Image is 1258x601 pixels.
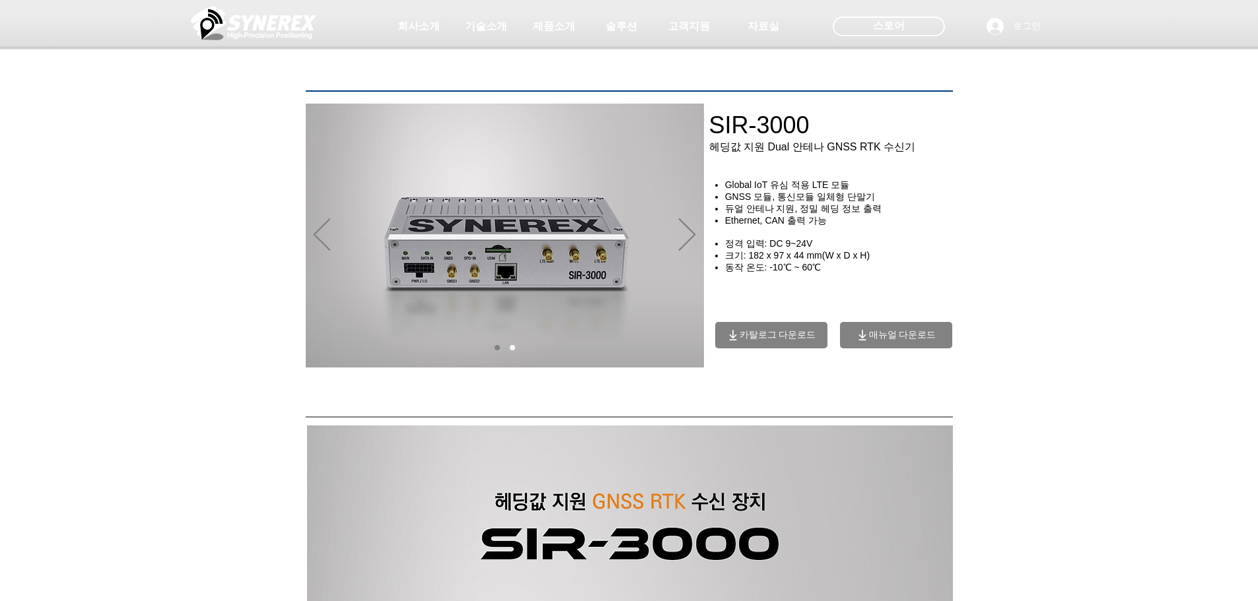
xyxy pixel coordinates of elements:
a: 자료실 [730,13,796,40]
a: 01 [495,345,500,350]
button: 카탈로그 다운로드 [715,322,827,348]
div: 슬라이드쇼 [306,104,704,367]
span: 카탈로그 다운로드 [740,329,816,341]
span: ​듀얼 안테나 지원, 정밀 헤딩 정보 출력 [725,203,882,214]
a: 기술소개 [453,13,519,40]
span: 스토어 [873,18,905,33]
button: 이전 [314,218,330,253]
span: ​크기: 182 x 97 x 44 mm(W x D x H) [725,250,870,261]
a: 솔루션 [588,13,654,40]
span: 회사소개 [398,20,440,34]
img: SIR3000_02.jpg [306,104,704,367]
button: 로그인 [977,14,1050,39]
span: 제품소개 [533,20,575,34]
span: 정격 입력: DC 9~24V [725,238,813,249]
span: Ethernet, CAN 출력 가능 [725,215,827,226]
span: 기술소개 [465,20,507,34]
button: 다음 [679,218,695,253]
span: 고객지원 [668,20,710,34]
span: 매뉴얼 다운로드 [869,329,936,341]
div: 스토어 [833,16,945,36]
a: 고객지원 [656,13,722,40]
span: 동작 온도: -10℃ ~ 60℃ [725,262,821,272]
a: 02 [510,345,515,350]
span: 솔루션 [606,20,637,34]
a: 회사소개 [386,13,452,40]
span: 자료실 [748,20,779,34]
iframe: Wix Chat [1014,185,1258,601]
img: 씨너렉스_White_simbol_대지 1.png [191,3,316,43]
nav: 슬라이드 [489,345,520,350]
a: 제품소개 [521,13,587,40]
span: 로그인 [1008,20,1045,33]
button: 매뉴얼 다운로드 [840,322,952,348]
